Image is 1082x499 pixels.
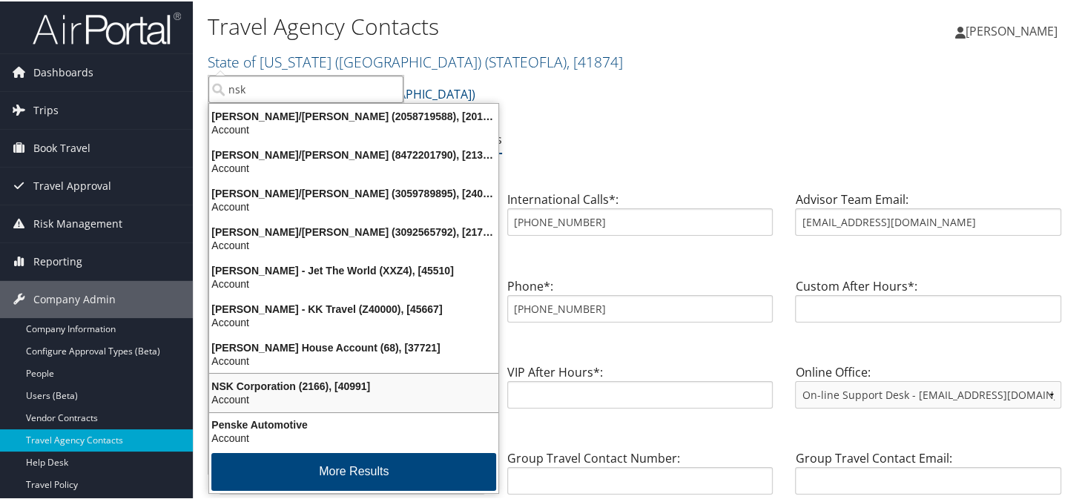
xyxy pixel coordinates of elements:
a: State of [US_STATE] ([GEOGRAPHIC_DATA]) [208,50,623,70]
span: ( STATEOFLA ) [485,50,567,70]
h3: Custom Contact [208,249,1072,270]
span: Company Admin [33,280,116,317]
h3: Group Travel Contact [208,421,1072,442]
div: [PERSON_NAME] - KK Travel (Z40000), [45667] [200,301,507,314]
div: Phone*: [496,276,785,333]
div: NSK Corporation (2166), [40991] [200,378,507,391]
div: Account [200,160,507,174]
div: Advisor Team Email: [784,189,1072,246]
button: More Results [211,452,496,489]
div: [PERSON_NAME]/[PERSON_NAME] (3092565792), [21711] [200,224,507,237]
div: Account [200,276,507,289]
div: Account [200,199,507,212]
div: [PERSON_NAME] House Account (68), [37721] [200,340,507,353]
h1: Travel Agency Contacts [208,10,784,41]
a: [PERSON_NAME] [955,7,1072,52]
div: VIP After Hours*: [496,362,785,419]
h3: Advisor Team [208,162,1072,183]
span: Risk Management [33,204,122,241]
div: [PERSON_NAME]/[PERSON_NAME] (3059789895), [24077] [200,185,507,199]
div: Account [200,314,507,328]
span: Reporting [33,242,82,279]
input: Search Accounts [208,74,403,102]
span: Travel Approval [33,166,111,203]
div: Account [200,353,507,366]
div: Custom After Hours*: [784,276,1072,333]
img: airportal-logo.png [33,10,181,44]
h3: VIP [208,335,1072,356]
div: Account [200,237,507,251]
span: Trips [33,90,59,128]
div: Account [200,430,507,443]
span: [PERSON_NAME] [966,22,1058,38]
div: Account [200,122,507,135]
div: International Calls*: [496,189,785,246]
div: [PERSON_NAME]/[PERSON_NAME] (8472201790), [21393] [200,147,507,160]
span: Dashboards [33,53,93,90]
div: [PERSON_NAME]/[PERSON_NAME] (2058719588), [20181] [200,108,507,122]
div: Penske Automotive [200,417,507,430]
div: [PERSON_NAME] - Jet The World (XXZ4), [45510] [200,262,507,276]
div: Account [200,391,507,405]
div: Online Office: [784,362,1072,419]
span: Book Travel [33,128,90,165]
span: , [ 41874 ] [567,50,623,70]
